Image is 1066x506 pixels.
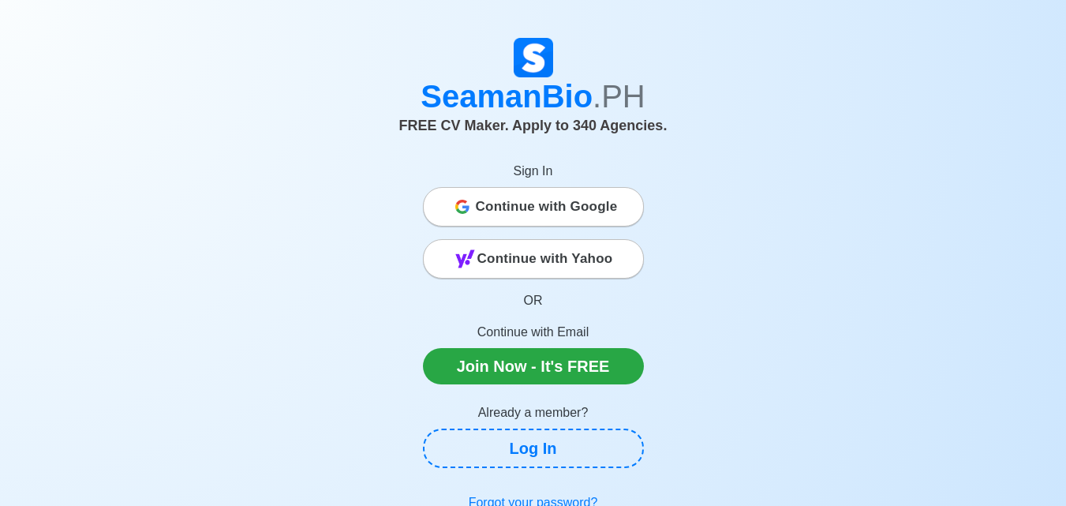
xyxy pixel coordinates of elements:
span: Continue with Google [476,191,618,223]
p: Continue with Email [423,323,644,342]
p: Already a member? [423,403,644,422]
a: Join Now - It's FREE [423,348,644,384]
a: Log In [423,429,644,468]
span: FREE CV Maker. Apply to 340 Agencies. [399,118,668,133]
span: Continue with Yahoo [477,243,613,275]
span: .PH [593,79,645,114]
img: Logo [514,38,553,77]
button: Continue with Yahoo [423,239,644,279]
p: Sign In [423,162,644,181]
p: OR [423,291,644,310]
h1: SeamanBio [95,77,971,115]
button: Continue with Google [423,187,644,227]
